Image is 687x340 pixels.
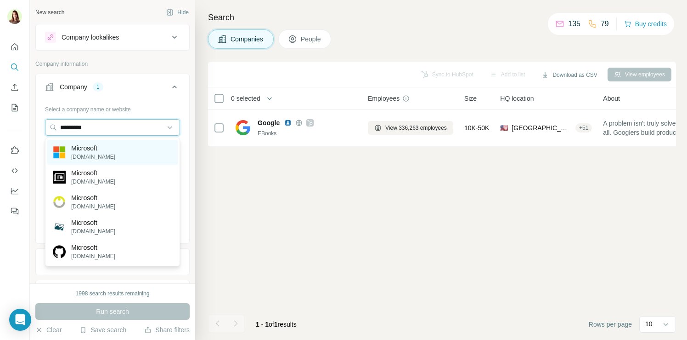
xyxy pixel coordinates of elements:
button: Feedback [7,203,22,219]
img: Microsoft [53,146,66,159]
div: New search [35,8,64,17]
button: Save search [79,325,126,334]
span: of [269,321,274,328]
span: Companies [231,35,264,44]
button: Quick start [7,39,22,55]
p: [DOMAIN_NAME] [71,178,115,186]
button: Share filters [144,325,190,334]
span: 1 [274,321,278,328]
p: 10 [645,319,653,328]
button: Use Surfe on LinkedIn [7,142,22,159]
div: + 51 [575,124,592,132]
button: HQ location [36,282,189,304]
p: Microsoft [71,168,115,178]
button: Use Surfe API [7,162,22,179]
div: Select a company name or website [45,102,180,114]
span: Rows per page [589,320,632,329]
span: View 336,263 employees [385,124,447,132]
p: Microsoft [71,243,115,252]
button: View 336,263 employees [368,121,453,135]
span: [GEOGRAPHIC_DATA], [US_STATE] [512,123,572,133]
span: People [301,35,322,44]
button: Industry [36,251,189,273]
button: Buy credits [624,17,667,30]
h4: Search [208,11,676,24]
span: Google [258,118,280,127]
button: Company lookalikes [36,26,189,48]
img: Microsoft [53,220,66,233]
p: [DOMAIN_NAME] [71,202,115,211]
p: 79 [601,18,609,29]
button: My lists [7,99,22,116]
span: Size [464,94,477,103]
button: Download as CSV [535,68,603,82]
div: Open Intercom Messenger [9,309,31,331]
img: Microsoft [53,245,66,258]
button: Company1 [36,76,189,102]
div: EBooks [258,129,357,138]
div: 1 [93,83,103,91]
div: Company [60,82,87,92]
img: Microsoft [53,196,66,208]
button: Search [7,59,22,75]
span: Employees [368,94,400,103]
img: Avatar [7,9,22,24]
p: [DOMAIN_NAME] [71,153,115,161]
p: 135 [568,18,580,29]
button: Dashboard [7,183,22,199]
span: 🇺🇸 [500,123,508,133]
span: 1 - 1 [256,321,269,328]
span: 10K-50K [464,123,489,133]
p: Company information [35,60,190,68]
span: About [603,94,620,103]
span: 0 selected [231,94,260,103]
div: Company lookalikes [62,33,119,42]
p: [DOMAIN_NAME] [71,252,115,260]
div: 1998 search results remaining [76,289,150,298]
span: results [256,321,297,328]
button: Enrich CSV [7,79,22,96]
img: Logo of Google [236,120,250,135]
span: HQ location [500,94,534,103]
p: Microsoft [71,144,115,153]
img: Microsoft [53,171,66,184]
p: Microsoft [71,218,115,227]
p: [DOMAIN_NAME] [71,227,115,236]
p: Microsoft [71,193,115,202]
button: Hide [160,6,195,19]
button: Clear [35,325,62,334]
img: LinkedIn logo [284,119,292,127]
